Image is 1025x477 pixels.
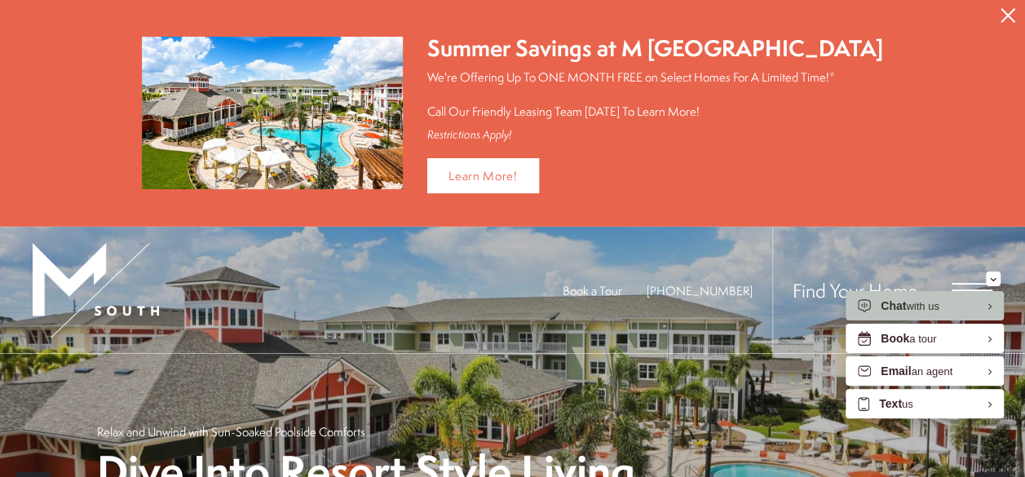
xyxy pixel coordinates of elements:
[97,423,365,440] p: Relax and Unwind with Sun-Soaked Poolside Comforts
[142,37,403,189] img: Summer Savings at M South Apartments
[427,158,539,193] a: Learn More!
[647,282,753,299] a: Call Us at 813-570-8014
[427,68,883,120] p: We're Offering Up To ONE MONTH FREE on Select Homes For A Limited Time!* Call Our Friendly Leasin...
[427,128,883,142] div: Restrictions Apply!
[563,282,622,299] a: Book a Tour
[427,33,883,64] div: Summer Savings at M [GEOGRAPHIC_DATA]
[793,277,917,303] a: Find Your Home
[33,243,159,338] img: MSouth
[647,282,753,299] span: [PHONE_NUMBER]
[952,283,992,298] button: Open Menu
